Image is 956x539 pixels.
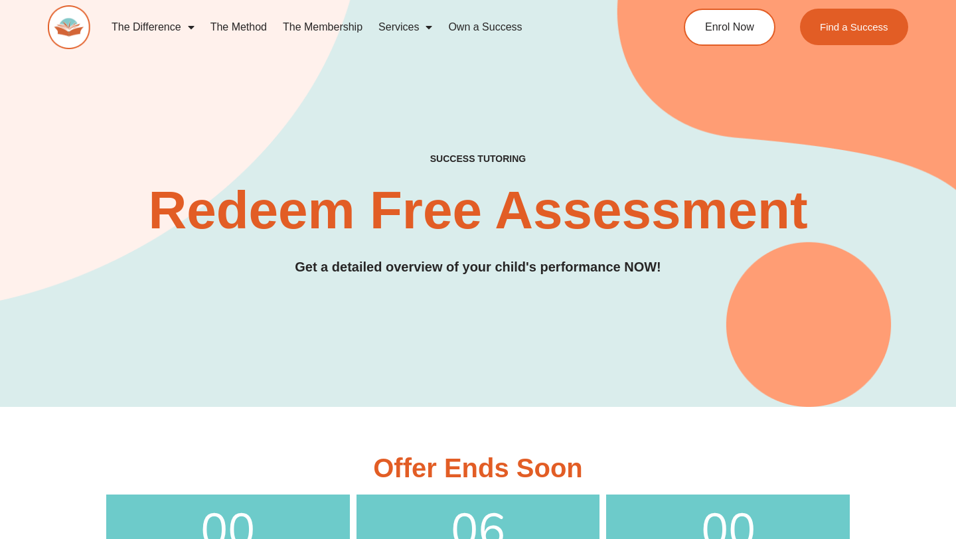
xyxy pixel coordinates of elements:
a: Services [370,12,440,42]
span: Find a Success [820,22,888,32]
a: The Method [202,12,275,42]
a: Find a Success [800,9,908,45]
nav: Menu [104,12,635,42]
h3: Get a detailed overview of your child's performance NOW! [48,257,908,277]
h3: Offer Ends Soon [106,455,850,481]
h2: Redeem Free Assessment [48,184,908,237]
a: Enrol Now [684,9,775,46]
h4: SUCCESS TUTORING​ [351,153,605,165]
a: Own a Success [440,12,530,42]
a: The Difference [104,12,202,42]
a: The Membership [275,12,370,42]
span: Enrol Now [705,22,754,33]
